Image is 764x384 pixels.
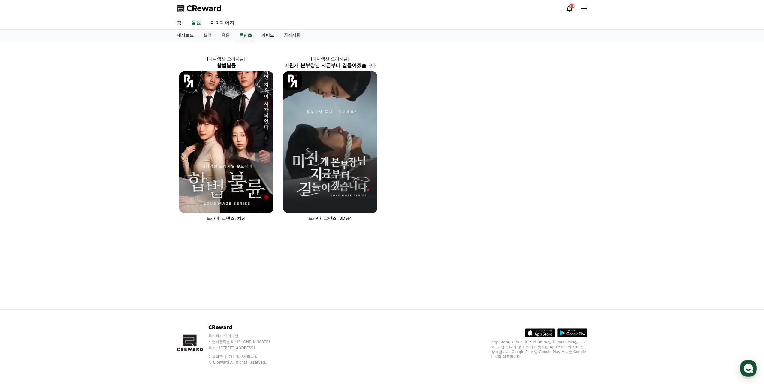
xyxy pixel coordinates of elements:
[55,200,62,204] span: 대화
[174,51,278,226] a: [레디액션 오리지널] 합법불륜 합법불륜 [object Object] Logo 드라마, 로맨스, 치정
[174,62,278,69] h2: 합법불륜
[208,340,282,344] p: 사업자등록번호 : [PHONE_NUMBER]
[2,190,40,205] a: 홈
[208,324,282,331] p: CReward
[569,4,574,8] div: 10
[93,199,100,204] span: 설정
[309,216,352,221] span: 드라마, 로맨스, BDSM
[283,71,377,213] img: 미친개 본부장님 지금부터 길들이겠습니다
[216,30,234,41] a: 음원
[229,355,258,359] a: 개인정보처리방침
[279,30,305,41] a: 공지사항
[172,17,186,29] a: 홈
[208,355,227,359] a: 이용약관
[208,360,282,365] p: © CReward All Rights Reserved.
[198,30,216,41] a: 실적
[77,190,115,205] a: 설정
[206,17,239,29] a: 마이페이지
[237,30,254,41] a: 콘텐츠
[19,199,23,204] span: 홈
[283,71,302,90] img: [object Object] Logo
[278,62,382,69] h2: 미친개 본부장님 지금부터 길들이겠습니다
[278,56,382,62] p: [레디액션 오리지널]
[186,4,222,13] span: CReward
[208,346,282,350] p: 주소 : [STREET_ADDRESS]
[491,340,587,359] p: App Store, iCloud, iCloud Drive 및 iTunes Store는 미국과 그 밖의 나라 및 지역에서 등록된 Apple Inc.의 서비스 상표입니다. Goo...
[278,51,382,226] a: [레디액션 오리지널] 미친개 본부장님 지금부터 길들이겠습니다 미친개 본부장님 지금부터 길들이겠습니다 [object Object] Logo 드라마, 로맨스, BDSM
[179,71,273,213] img: 합법불륜
[566,5,573,12] a: 10
[177,4,222,13] a: CReward
[174,56,278,62] p: [레디액션 오리지널]
[172,30,198,41] a: 대시보드
[208,334,282,338] p: 주식회사 와이피랩
[190,17,202,29] a: 음원
[40,190,77,205] a: 대화
[207,216,246,221] span: 드라마, 로맨스, 치정
[179,71,198,90] img: [object Object] Logo
[257,30,279,41] a: 가이드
